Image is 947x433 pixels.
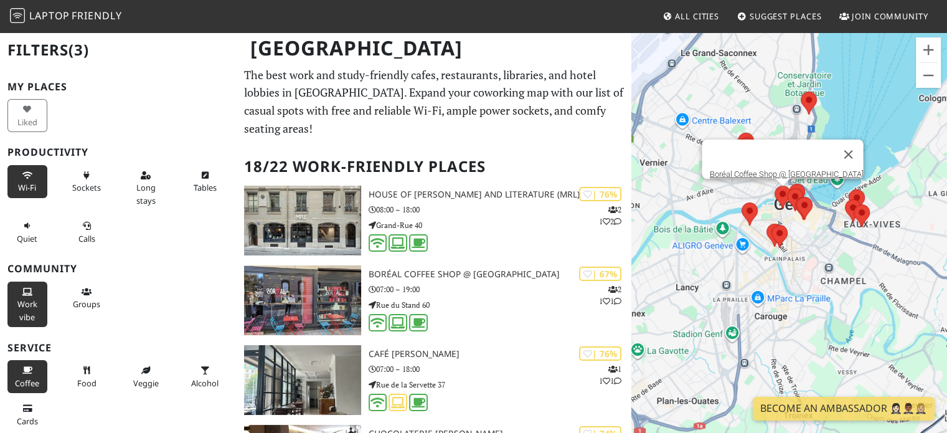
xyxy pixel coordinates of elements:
[657,5,724,27] a: All Cities
[916,37,941,62] button: Vergrößern
[244,345,360,415] img: Café Bourdon
[369,299,632,311] p: Rue du Stand 60
[72,9,121,22] span: Friendly
[369,219,632,231] p: Grand-Rue 40
[7,342,229,354] h3: Service
[369,189,632,200] h3: House of [PERSON_NAME] and Literature (MRL)
[579,187,621,201] div: | 76%
[732,5,827,27] a: Suggest Places
[244,148,624,186] h2: 18/22 Work-Friendly Places
[369,283,632,295] p: 07:00 – 19:00
[133,378,159,389] span: Veggie
[68,39,89,60] span: (3)
[7,360,47,393] button: Coffee
[29,9,70,22] span: Laptop
[237,265,631,335] a: Boréal Coffee Shop @ Rue du Stand | 67% 211 Boréal Coffee Shop @ [GEOGRAPHIC_DATA] 07:00 – 19:00 ...
[7,398,47,431] button: Cards
[599,283,621,307] p: 2 1 1
[67,282,106,315] button: Groups
[237,345,631,415] a: Café Bourdon | 76% 111 Café [PERSON_NAME] 07:00 – 18:00 Rue de la Servette 37
[240,31,629,65] h1: [GEOGRAPHIC_DATA]
[15,378,39,389] span: Coffee
[10,6,122,27] a: LaptopFriendly LaptopFriendly
[369,379,632,391] p: Rue de la Servette 37
[17,233,37,244] span: Quiet
[7,81,229,93] h3: My Places
[126,165,166,211] button: Long stays
[852,11,928,22] span: Join Community
[7,31,229,69] h2: Filters
[18,182,36,193] span: Stable Wi-Fi
[834,5,933,27] a: Join Community
[185,165,225,198] button: Tables
[67,165,106,198] button: Sockets
[10,8,25,23] img: LaptopFriendly
[369,204,632,216] p: 08:00 – 18:00
[675,11,719,22] span: All Cities
[77,378,97,389] span: Food
[185,360,225,393] button: Alcohol
[194,182,217,193] span: Work-friendly tables
[579,267,621,281] div: | 67%
[7,146,229,158] h3: Productivity
[17,416,38,427] span: Credit cards
[244,66,624,138] p: The best work and study-friendly cafes, restaurants, libraries, and hotel lobbies in [GEOGRAPHIC_...
[244,265,360,335] img: Boréal Coffee Shop @ Rue du Stand
[833,140,863,169] button: Schließen
[7,165,47,198] button: Wi-Fi
[369,349,632,359] h3: Café [PERSON_NAME]
[17,298,37,322] span: People working
[78,233,95,244] span: Video/audio calls
[7,282,47,327] button: Work vibe
[753,397,935,421] a: Become an Ambassador 🤵🏻‍♀️🤵🏾‍♂️🤵🏼‍♀️
[7,263,229,275] h3: Community
[244,186,360,255] img: House of Rousseau and Literature (MRL)
[579,346,621,361] div: | 76%
[191,378,219,389] span: Alcohol
[750,11,822,22] span: Suggest Places
[7,216,47,249] button: Quiet
[369,269,632,280] h3: Boréal Coffee Shop @ [GEOGRAPHIC_DATA]
[72,182,101,193] span: Power sockets
[67,360,106,393] button: Food
[369,363,632,375] p: 07:00 – 18:00
[599,204,621,227] p: 2 1 2
[67,216,106,249] button: Calls
[136,182,156,206] span: Long stays
[237,186,631,255] a: House of Rousseau and Literature (MRL) | 76% 212 House of [PERSON_NAME] and Literature (MRL) 08:0...
[126,360,166,393] button: Veggie
[916,63,941,88] button: Verkleinern
[709,169,863,179] a: Boréal Coffee Shop @ [GEOGRAPHIC_DATA]
[73,298,100,310] span: Group tables
[599,363,621,387] p: 1 1 1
